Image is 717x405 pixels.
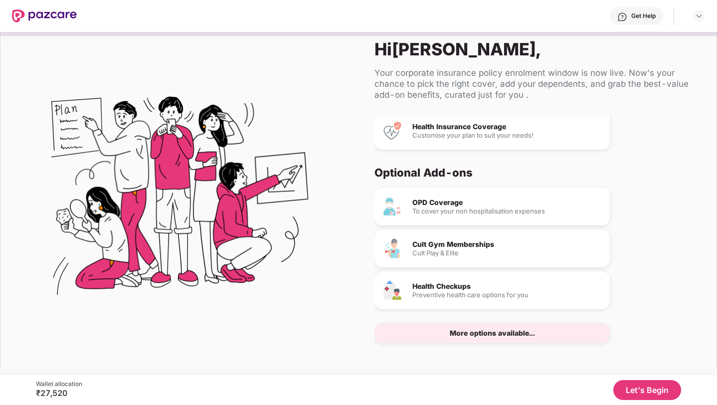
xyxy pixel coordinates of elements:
[412,250,602,256] div: Cult Play & Elite
[450,330,535,337] div: More options available...
[12,9,77,22] img: New Pazcare Logo
[412,132,602,139] div: Customise your plan to suit your needs!
[36,388,82,398] div: ₹27,520
[613,380,681,400] button: Let's Begin
[374,67,701,100] div: Your corporate insurance policy enrolment window is now live. Now's your chance to pick the right...
[51,71,308,328] img: Flex Benefits Illustration
[412,208,602,214] div: To cover your non hospitalisation expenses
[412,123,602,130] div: Health Insurance Coverage
[382,280,402,300] img: Health Checkups
[382,197,402,216] img: OPD Coverage
[412,241,602,248] div: Cult Gym Memberships
[412,292,602,298] div: Preventive health care options for you
[382,121,402,141] img: Health Insurance Coverage
[631,12,656,20] div: Get Help
[36,380,82,388] div: Wallet allocation
[374,39,701,59] div: Hi [PERSON_NAME] ,
[374,166,693,180] div: Optional Add-ons
[617,12,627,22] img: svg+xml;base64,PHN2ZyBpZD0iSGVscC0zMngzMiIgeG1sbnM9Imh0dHA6Ly93d3cudzMub3JnLzIwMDAvc3ZnIiB3aWR0aD...
[412,283,602,290] div: Health Checkups
[412,199,602,206] div: OPD Coverage
[695,12,703,20] img: svg+xml;base64,PHN2ZyBpZD0iRHJvcGRvd24tMzJ4MzIiIHhtbG5zPSJodHRwOi8vd3d3LnczLm9yZy8yMDAwL3N2ZyIgd2...
[382,238,402,258] img: Cult Gym Memberships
